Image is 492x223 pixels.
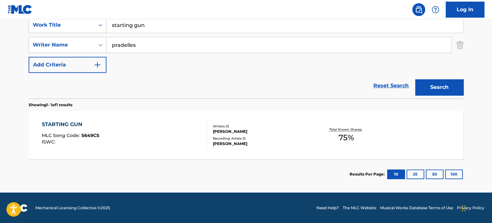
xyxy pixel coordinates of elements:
button: 10 [387,169,405,179]
img: 9d2ae6d4665cec9f34b9.svg [94,61,101,69]
div: Work Title [33,21,91,29]
a: Privacy Policy [457,205,484,211]
img: logo [8,204,28,212]
span: ISWC : [42,139,57,145]
div: Writer Name [33,41,91,49]
a: The MLC Website [343,205,376,211]
a: Musical Works Database Terms of Use [380,205,453,211]
button: Add Criteria [29,57,106,73]
span: Mechanical Licensing Collective © 2025 [35,205,110,211]
span: S649CS [81,133,99,138]
p: Total Known Shares: [329,127,363,132]
p: Results Per Page: [350,171,386,177]
form: Search Form [29,17,463,99]
div: STARTING GUN [42,121,99,128]
span: MLC Song Code : [42,133,81,138]
img: MLC Logo [8,5,32,14]
button: 100 [445,169,463,179]
span: 75 % [339,132,354,143]
div: Recording Artists ( 1 ) [213,136,310,141]
div: Help [429,3,442,16]
a: STARTING GUNMLC Song Code:S649CSISWC:Writers (1)[PERSON_NAME]Recording Artists (1)[PERSON_NAME]To... [29,111,463,159]
a: Need Help? [316,205,339,211]
a: Log In [446,2,484,18]
button: 25 [406,169,424,179]
div: [PERSON_NAME] [213,141,310,147]
div: Writers ( 1 ) [213,124,310,129]
button: 50 [426,169,443,179]
div: Drag [462,199,466,218]
img: Delete Criterion [456,37,463,53]
a: Reset Search [370,79,412,93]
a: Public Search [412,3,425,16]
iframe: Chat Widget [460,192,492,223]
button: Search [415,79,463,95]
img: help [432,6,439,13]
p: Showing 1 - 1 of 1 results [29,102,72,108]
img: search [415,6,423,13]
div: [PERSON_NAME] [213,129,310,134]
